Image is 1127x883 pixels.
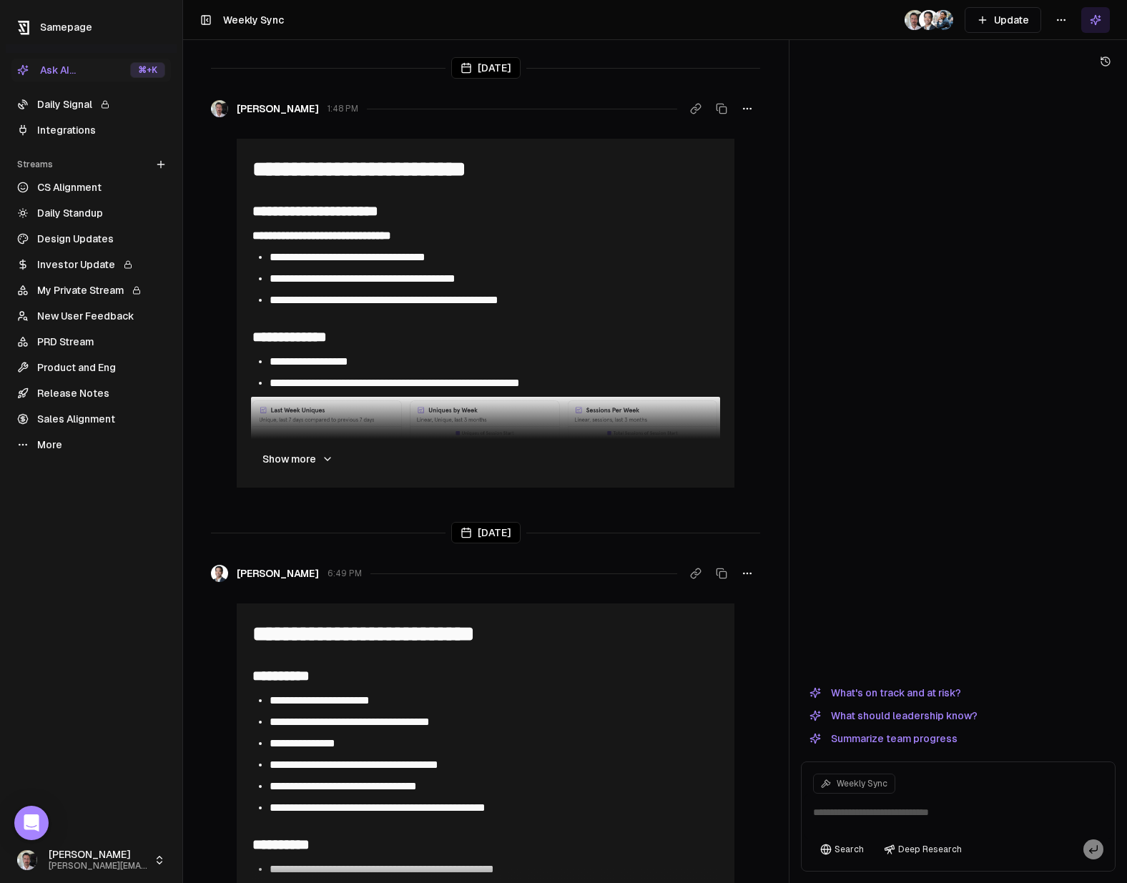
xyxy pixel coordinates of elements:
[11,356,171,379] a: Product and Eng
[933,10,953,30] img: 1695405595226.jpeg
[11,59,171,82] button: Ask AI...⌘+K
[965,7,1041,33] button: Update
[49,849,148,862] span: [PERSON_NAME]
[40,21,92,33] span: Samepage
[11,279,171,302] a: My Private Stream
[211,100,228,117] img: _image
[451,57,521,79] div: [DATE]
[905,10,925,30] img: _image
[11,433,171,456] a: More
[11,843,171,877] button: [PERSON_NAME][PERSON_NAME][EMAIL_ADDRESS]
[130,62,165,78] div: ⌘ +K
[251,397,720,539] img: 2025-09-02_13-28-04.png
[11,253,171,276] a: Investor Update
[328,568,362,579] span: 6:49 PM
[877,839,969,859] button: Deep Research
[11,227,171,250] a: Design Updates
[328,103,358,114] span: 1:48 PM
[801,730,966,747] button: Summarize team progress
[11,119,171,142] a: Integrations
[49,861,148,872] span: [PERSON_NAME][EMAIL_ADDRESS]
[11,202,171,225] a: Daily Standup
[211,565,228,582] img: _image
[11,93,171,116] a: Daily Signal
[11,330,171,353] a: PRD Stream
[14,806,49,840] div: Open Intercom Messenger
[237,566,319,581] span: [PERSON_NAME]
[451,522,521,543] div: [DATE]
[11,382,171,405] a: Release Notes
[223,14,284,26] span: Weekly Sync
[251,445,345,473] button: Show more
[919,10,939,30] img: _image
[11,153,171,176] div: Streams
[837,778,887,789] span: Weekly Sync
[11,176,171,199] a: CS Alignment
[801,707,986,724] button: What should leadership know?
[237,102,319,116] span: [PERSON_NAME]
[17,850,37,870] img: _image
[11,408,171,430] a: Sales Alignment
[813,839,871,859] button: Search
[801,684,970,701] button: What's on track and at risk?
[11,305,171,327] a: New User Feedback
[17,63,76,77] div: Ask AI...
